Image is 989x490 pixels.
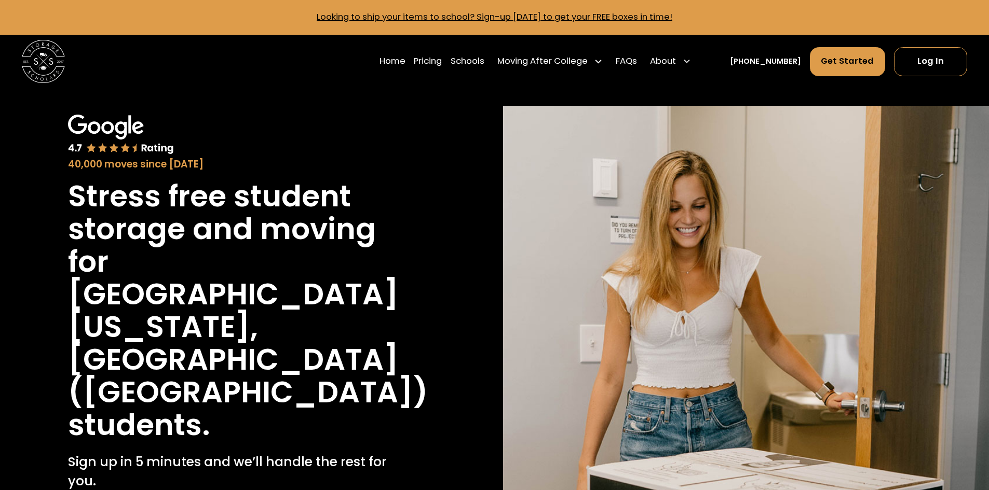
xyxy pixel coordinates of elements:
div: 40,000 moves since [DATE] [68,157,418,172]
img: Storage Scholars main logo [22,40,65,83]
a: Get Started [810,47,886,76]
div: About [650,55,676,68]
a: Home [380,46,405,76]
div: About [646,46,696,76]
h1: Stress free student storage and moving for [68,180,418,278]
a: Log In [894,47,967,76]
a: Pricing [414,46,442,76]
a: FAQs [616,46,637,76]
a: Looking to ship your items to school? Sign-up [DATE] to get your FREE boxes in time! [317,11,672,23]
img: Google 4.7 star rating [68,115,174,155]
div: Moving After College [497,55,588,68]
div: Moving After College [493,46,607,76]
a: [PHONE_NUMBER] [730,56,801,67]
h1: [GEOGRAPHIC_DATA][US_STATE], [GEOGRAPHIC_DATA] ([GEOGRAPHIC_DATA]) [68,278,428,409]
h1: students. [68,409,210,441]
a: Schools [451,46,484,76]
